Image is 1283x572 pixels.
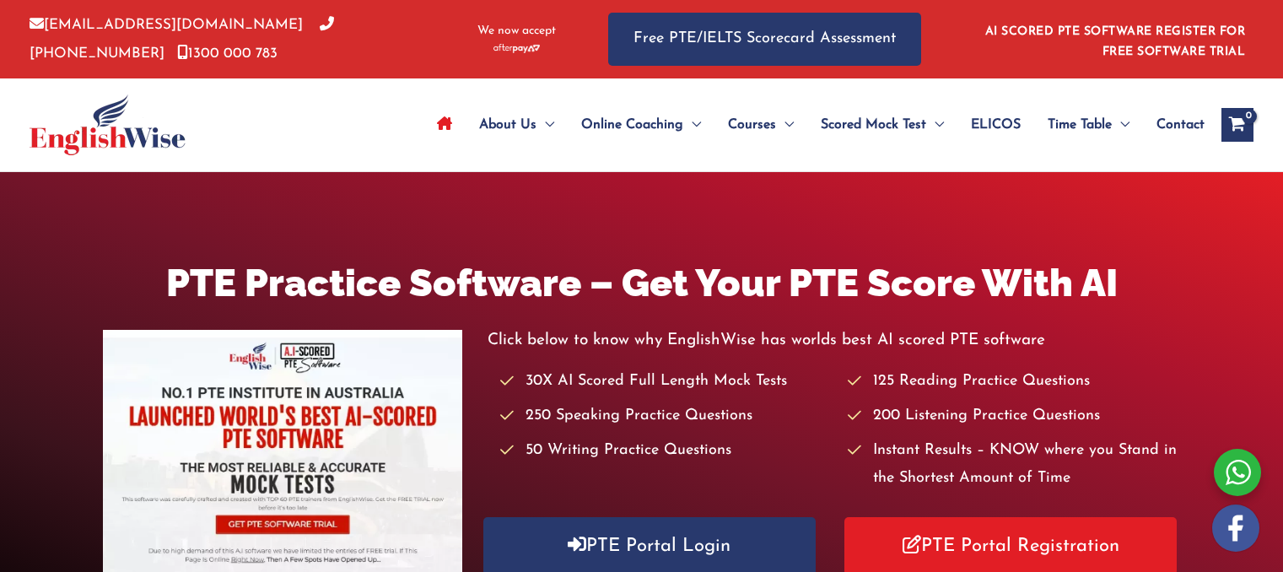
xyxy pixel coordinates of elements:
[683,95,701,154] span: Menu Toggle
[536,95,554,154] span: Menu Toggle
[1112,95,1129,154] span: Menu Toggle
[30,94,186,155] img: cropped-ew-logo
[1048,95,1112,154] span: Time Table
[975,12,1253,67] aside: Header Widget 1
[1156,95,1205,154] span: Contact
[1034,95,1143,154] a: Time TableMenu Toggle
[581,95,683,154] span: Online Coaching
[477,23,556,40] span: We now accept
[957,95,1034,154] a: ELICOS
[30,18,334,60] a: [PHONE_NUMBER]
[821,95,926,154] span: Scored Mock Test
[848,368,1180,396] li: 125 Reading Practice Questions
[493,44,540,53] img: Afterpay-Logo
[177,46,278,61] a: 1300 000 783
[728,95,776,154] span: Courses
[848,437,1180,494] li: Instant Results – KNOW where you Stand in the Shortest Amount of Time
[479,95,536,154] span: About Us
[30,18,303,32] a: [EMAIL_ADDRESS][DOMAIN_NAME]
[488,326,1181,354] p: Click below to know why EnglishWise has worlds best AI scored PTE software
[776,95,794,154] span: Menu Toggle
[807,95,957,154] a: Scored Mock TestMenu Toggle
[500,402,833,430] li: 250 Speaking Practice Questions
[423,95,1205,154] nav: Site Navigation: Main Menu
[568,95,714,154] a: Online CoachingMenu Toggle
[500,437,833,465] li: 50 Writing Practice Questions
[1212,505,1259,552] img: white-facebook.png
[971,95,1021,154] span: ELICOS
[1143,95,1205,154] a: Contact
[1221,108,1253,142] a: View Shopping Cart, empty
[103,256,1181,310] h1: PTE Practice Software – Get Your PTE Score With AI
[608,13,921,66] a: Free PTE/IELTS Scorecard Assessment
[926,95,944,154] span: Menu Toggle
[848,402,1180,430] li: 200 Listening Practice Questions
[985,25,1246,58] a: AI SCORED PTE SOFTWARE REGISTER FOR FREE SOFTWARE TRIAL
[714,95,807,154] a: CoursesMenu Toggle
[500,368,833,396] li: 30X AI Scored Full Length Mock Tests
[466,95,568,154] a: About UsMenu Toggle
